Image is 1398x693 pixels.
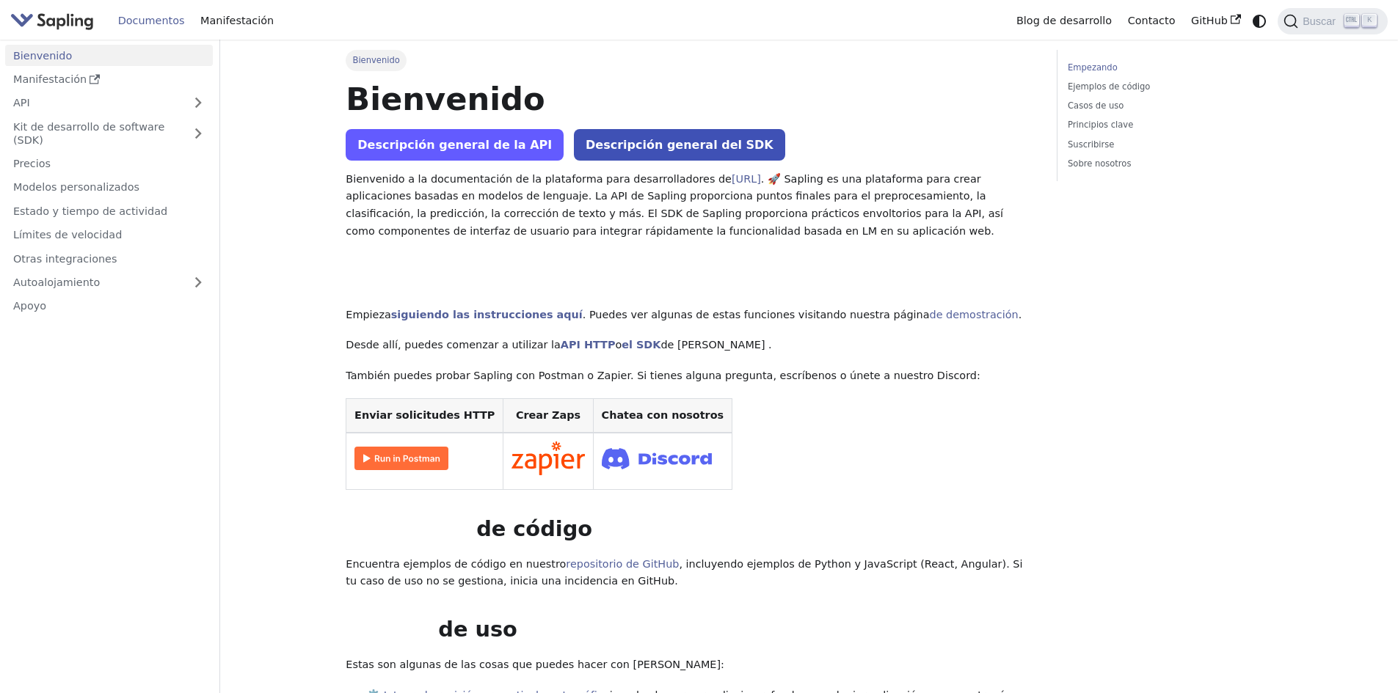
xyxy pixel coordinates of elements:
[1008,10,1120,32] a: Blog de desarrollo
[346,558,566,570] font: Encuentra ejemplos de código en nuestro
[583,309,930,320] font: . Puedes ver algunas de estas funciones visitando nuestra página
[1191,15,1228,26] font: GitHub
[346,129,564,161] a: Descripción general de la API
[13,97,30,109] font: API
[602,444,712,474] img: Únete a Discord
[1068,99,1267,113] a: Casos de uso
[200,15,274,26] font: Manifestación
[1019,309,1022,320] font: .
[1068,100,1124,111] font: Casos de uso
[1068,139,1114,150] font: Suscribirse
[1068,81,1150,92] font: Ejemplos de código
[1068,158,1131,169] font: Sobre nosotros
[1068,61,1267,75] a: Empezando
[391,309,583,320] a: siguiendo las instrucciones aquí
[346,370,980,381] font: También puedes probar Sapling con Postman o Zapier. Si tienes alguna pregunta, escríbenos o únete...
[511,441,585,475] img: Conectarse en Zapier
[5,92,183,114] a: API
[1068,62,1118,73] font: Empezando
[1278,8,1387,34] button: Buscar (Ctrl+K)
[1068,120,1133,130] font: Principios clave
[5,296,213,317] a: Apoyo
[476,516,592,541] font: de código
[354,447,448,470] img: Corre en Cartero
[5,200,213,221] a: Estado y tiempo de actividad
[13,300,46,312] font: Apoyo
[346,81,545,117] font: Bienvenido
[1303,15,1336,27] font: Buscar
[586,138,773,152] font: Descripción general del SDK
[566,558,679,570] a: repositorio de GitHub
[5,69,213,90] a: Manifestación
[1016,15,1112,26] font: Blog de desarrollo
[660,339,771,351] font: de [PERSON_NAME] .
[118,15,185,26] font: Documentos
[5,248,213,269] a: Otras integraciones
[13,73,87,85] font: Manifestación
[602,409,724,421] font: Chatea con nosotros
[10,10,99,32] a: Sapling.ai
[574,129,785,161] a: Descripción general del SDK
[5,177,213,198] a: Modelos personalizados
[183,92,213,114] button: Expandir la categoría 'API' de la barra lateral
[183,116,213,150] button: Expandir la categoría de la barra lateral 'SDK'
[622,339,660,351] a: el SDK
[13,181,139,193] font: Modelos personalizados
[5,45,213,66] a: Bienvenido
[10,10,94,32] img: Sapling.ai
[615,339,622,351] font: o
[192,10,282,32] a: Manifestación
[110,10,192,32] a: Documentos
[5,224,213,246] a: Límites de velocidad
[1068,157,1267,171] a: Sobre nosotros
[346,173,732,185] font: Bienvenido a la documentación de la plataforma para desarrolladores de
[13,205,167,217] font: Estado y tiempo de actividad
[1068,118,1267,132] a: Principios clave
[732,173,761,185] a: [URL]
[5,153,213,175] a: Precios
[353,55,400,65] font: Bienvenido
[13,121,164,146] font: Kit de desarrollo de software (SDK)
[13,158,51,169] font: Precios
[346,50,1035,70] nav: Pan rallado
[5,116,183,150] a: Kit de desarrollo de software (SDK)
[5,272,213,293] a: Autoalojamiento
[1183,10,1248,32] a: GitHub
[561,339,616,351] a: API HTTP
[346,558,1022,587] font: , incluyendo ejemplos de Python y JavaScript (React, Angular). Si tu caso de uso no se gestiona, ...
[13,50,72,62] font: Bienvenido
[346,309,390,320] font: Empieza
[1362,14,1377,27] kbd: K
[1120,10,1183,32] a: Contacto
[930,309,1019,320] a: de demostración
[438,617,517,642] font: de uso
[346,659,724,670] font: Estas son algunas de las cosas que puedes hacer con [PERSON_NAME]:
[13,253,117,265] font: Otras integraciones
[1128,15,1176,26] font: Contacto
[357,138,552,152] font: Descripción general de la API
[1068,80,1267,94] a: Ejemplos de código
[13,276,100,288] font: Autoalojamiento
[346,339,561,351] font: Desde allí, puedes comenzar a utilizar la
[354,409,495,421] font: Enviar solicitudes HTTP
[1068,138,1267,152] a: Suscribirse
[13,229,122,241] font: Límites de velocidad
[346,173,1003,237] font: . 🚀 Sapling es una plataforma para crear aplicaciones basadas en modelos de lenguaje. La API de S...
[516,409,580,421] font: Crear Zaps
[1249,10,1270,32] button: Cambiar entre modo oscuro y claro (actualmente modo sistema)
